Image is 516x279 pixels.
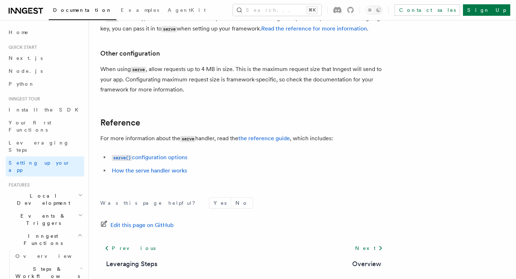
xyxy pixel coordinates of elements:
[6,230,84,250] button: Inngest Functions
[9,55,43,61] span: Next.js
[6,96,40,102] span: Inngest tour
[6,192,78,207] span: Local Development
[180,136,195,142] code: serve
[6,156,84,176] a: Setting up your app
[100,242,159,255] a: Previous
[163,2,210,19] a: AgentKit
[162,26,177,32] code: serve
[6,136,84,156] a: Leveraging Steps
[110,220,174,230] span: Edit this page on GitHub
[365,6,383,14] button: Toggle dark mode
[100,64,387,95] p: When using , allow requests up to 4 MB in size. This is the maximum request size that Inngest wil...
[395,4,460,16] a: Contact sales
[100,133,387,144] p: For more information about the handler, read the , which includes:
[6,182,30,188] span: Features
[9,81,35,87] span: Python
[168,7,206,13] span: AgentKit
[106,259,157,269] a: Leveraging Steps
[6,232,77,247] span: Inngest Functions
[15,253,89,259] span: Overview
[6,44,37,50] span: Quick start
[231,198,253,208] button: No
[233,4,321,16] button: Search...⌘K
[9,29,29,36] span: Home
[9,68,43,74] span: Node.js
[6,212,78,227] span: Events & Triggers
[131,67,146,73] code: serve
[121,7,159,13] span: Examples
[116,2,163,19] a: Examples
[6,116,84,136] a: Your first Functions
[351,242,387,255] a: Next
[53,7,112,13] span: Documentation
[112,155,132,161] code: serve()
[261,25,367,32] a: Read the reference for more information
[6,65,84,77] a: Node.js
[13,250,84,263] a: Overview
[352,259,381,269] a: Overview
[238,135,290,142] a: the reference guide
[49,2,116,20] a: Documentation
[100,199,200,207] p: Was this page helpful?
[6,52,84,65] a: Next.js
[209,198,231,208] button: Yes
[100,220,174,230] a: Edit this page on GitHub
[307,6,317,14] kbd: ⌘K
[100,118,140,128] a: Reference
[112,154,187,161] a: serve()configuration options
[9,140,69,153] span: Leveraging Steps
[6,26,84,39] a: Home
[106,16,118,22] code: .env
[100,48,160,58] a: Other configuration
[6,77,84,90] a: Python
[112,167,187,174] a: How the serve handler works
[6,103,84,116] a: Install the SDK
[463,4,510,16] a: Sign Up
[6,189,84,209] button: Local Development
[9,107,83,113] span: Install the SDK
[9,120,51,133] span: Your first Functions
[6,209,84,230] button: Events & Triggers
[9,160,70,173] span: Setting up your app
